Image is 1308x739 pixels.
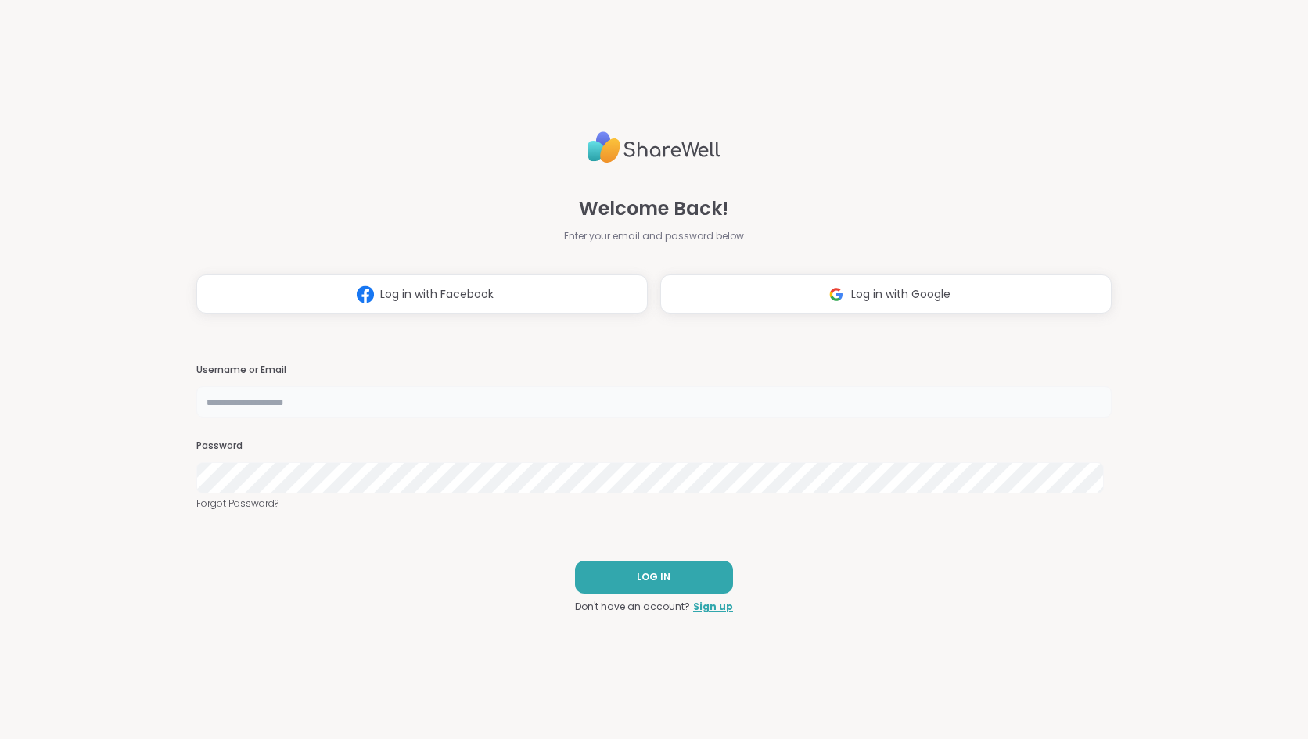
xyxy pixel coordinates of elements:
[350,280,380,309] img: ShareWell Logomark
[196,274,648,314] button: Log in with Facebook
[380,286,494,303] span: Log in with Facebook
[575,561,733,594] button: LOG IN
[564,229,744,243] span: Enter your email and password below
[637,570,670,584] span: LOG IN
[851,286,950,303] span: Log in with Google
[196,439,1112,453] h3: Password
[588,125,720,170] img: ShareWell Logo
[579,195,728,223] span: Welcome Back!
[693,600,733,614] a: Sign up
[575,600,690,614] span: Don't have an account?
[821,280,851,309] img: ShareWell Logomark
[196,497,1112,511] a: Forgot Password?
[660,274,1112,314] button: Log in with Google
[196,364,1112,377] h3: Username or Email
